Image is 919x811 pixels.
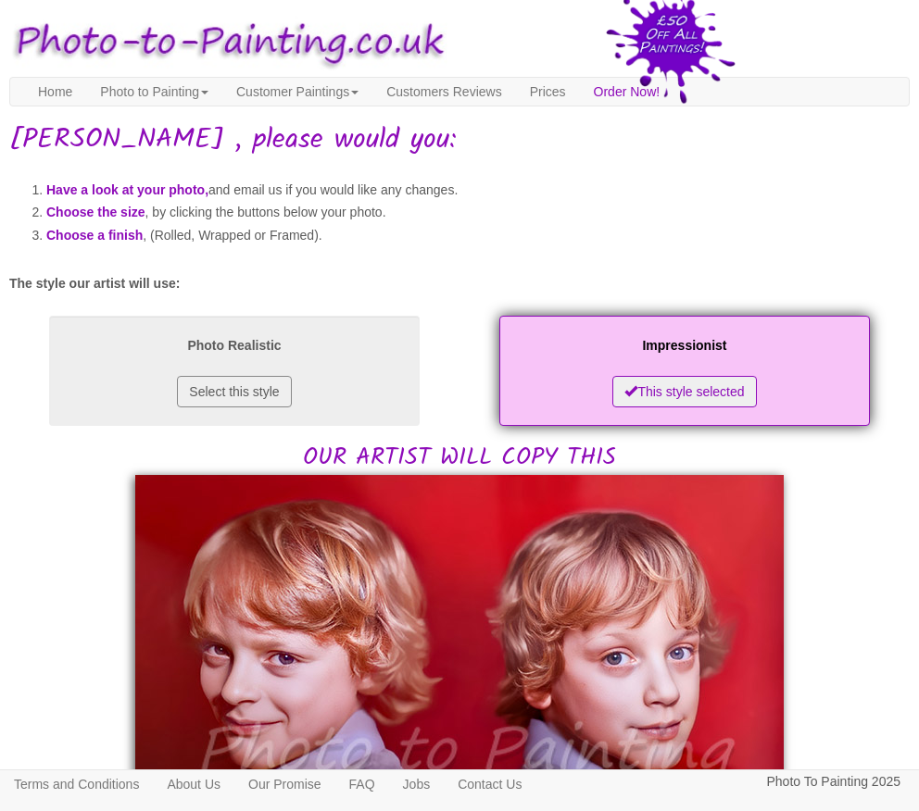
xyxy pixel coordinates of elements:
button: Select this style [177,376,291,407]
li: , (Rolled, Wrapped or Framed). [46,224,910,247]
h1: [PERSON_NAME] , please would you: [9,125,910,156]
p: Photo Realistic [68,334,401,357]
a: Our Promise [234,770,335,798]
a: Customers Reviews [372,78,515,106]
label: The style our artist will use: [9,274,180,293]
span: Have a look at your photo, [46,182,208,197]
li: and email us if you would like any changes. [46,179,910,202]
a: Home [24,78,86,106]
a: Photo to Painting [86,78,222,106]
button: This style selected [612,376,756,407]
a: Prices [516,78,580,106]
a: About Us [153,770,234,798]
li: , by clicking the buttons below your photo. [46,201,910,224]
h2: OUR ARTIST WILL COPY THIS [9,311,910,470]
a: FAQ [335,770,389,798]
a: Contact Us [444,770,535,798]
p: Impressionist [518,334,851,357]
a: Customer Paintings [222,78,372,106]
a: Jobs [389,770,445,798]
span: Choose the size [46,205,145,219]
p: Photo To Painting 2025 [766,770,900,793]
a: Order Now! [580,78,674,106]
span: Choose a finish [46,228,143,243]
